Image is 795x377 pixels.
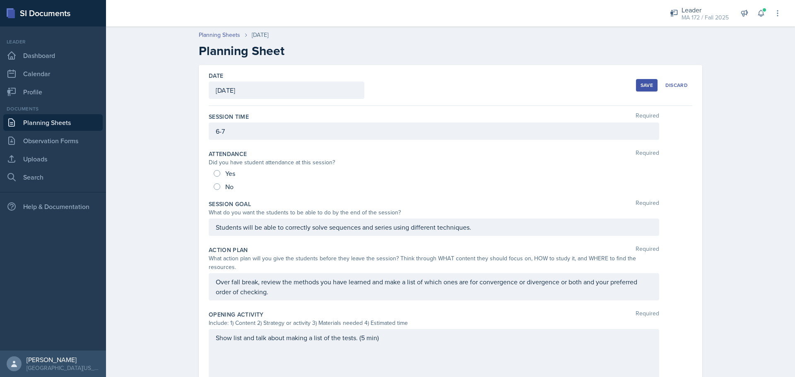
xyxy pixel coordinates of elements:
[199,31,240,39] a: Planning Sheets
[636,113,659,121] span: Required
[209,200,251,208] label: Session Goal
[26,355,99,364] div: [PERSON_NAME]
[682,13,729,22] div: MA 172 / Fall 2025
[209,113,249,121] label: Session Time
[216,222,652,232] p: Students will be able to correctly solve sequences and series using different techniques.
[216,277,652,297] p: Over fall break, review the methods you have learned and make a list of which ones are for conver...
[3,151,103,167] a: Uploads
[636,79,658,91] button: Save
[216,126,652,136] p: 6-7
[209,254,659,271] div: What action plan will you give the students before they leave the session? Think through WHAT con...
[641,82,653,89] div: Save
[209,208,659,217] div: What do you want the students to be able to do by the end of the session?
[252,31,268,39] div: [DATE]
[3,169,103,185] a: Search
[682,5,729,15] div: Leader
[636,246,659,254] span: Required
[209,319,659,327] div: Include: 1) Content 2) Strategy or activity 3) Materials needed 4) Estimated time
[3,47,103,64] a: Dashboard
[225,182,234,191] span: No
[209,150,247,158] label: Attendance
[209,246,248,254] label: Action Plan
[225,169,235,178] span: Yes
[3,84,103,100] a: Profile
[216,333,652,343] p: Show list and talk about making a list of the tests. (5 min)
[636,150,659,158] span: Required
[209,158,659,167] div: Did you have student attendance at this session?
[209,310,264,319] label: Opening Activity
[636,310,659,319] span: Required
[3,114,103,131] a: Planning Sheets
[636,200,659,208] span: Required
[209,72,223,80] label: Date
[3,198,103,215] div: Help & Documentation
[665,82,688,89] div: Discard
[661,79,692,91] button: Discard
[3,38,103,46] div: Leader
[3,65,103,82] a: Calendar
[26,364,99,372] div: [GEOGRAPHIC_DATA][US_STATE] in [GEOGRAPHIC_DATA]
[199,43,702,58] h2: Planning Sheet
[3,105,103,113] div: Documents
[3,132,103,149] a: Observation Forms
